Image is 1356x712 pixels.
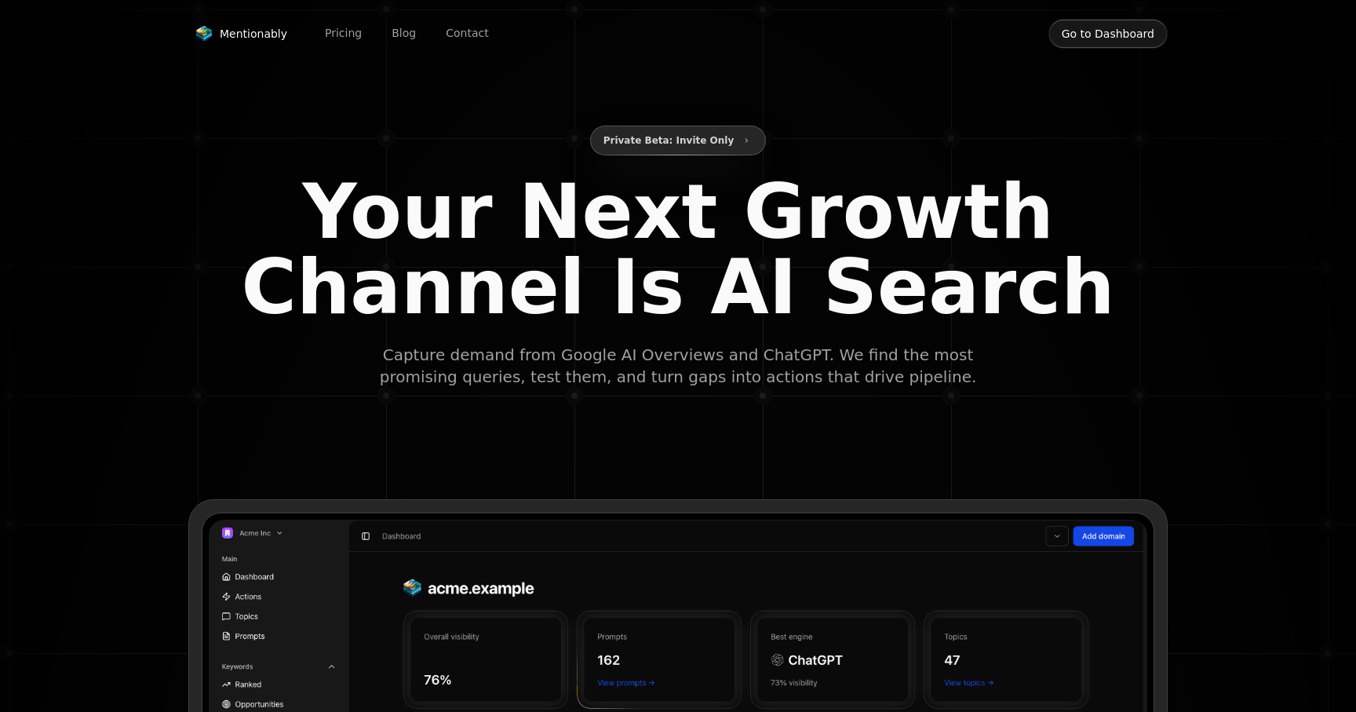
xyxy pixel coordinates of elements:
[188,23,293,45] a: Mentionably
[195,26,213,42] img: Mentionably logo
[226,174,1130,325] span: Your Next Growth Channel Is AI Search
[590,126,767,155] button: Private Beta: Invite Only
[603,131,734,150] span: Private Beta: Invite Only
[379,21,428,46] a: Blog
[1048,19,1168,49] button: Go to Dashboard
[377,344,979,388] span: Capture demand from Google AI Overviews and ChatGPT. We find the most promising queries, test the...
[312,21,374,46] a: Pricing
[433,21,501,46] a: Contact
[220,26,287,42] span: Mentionably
